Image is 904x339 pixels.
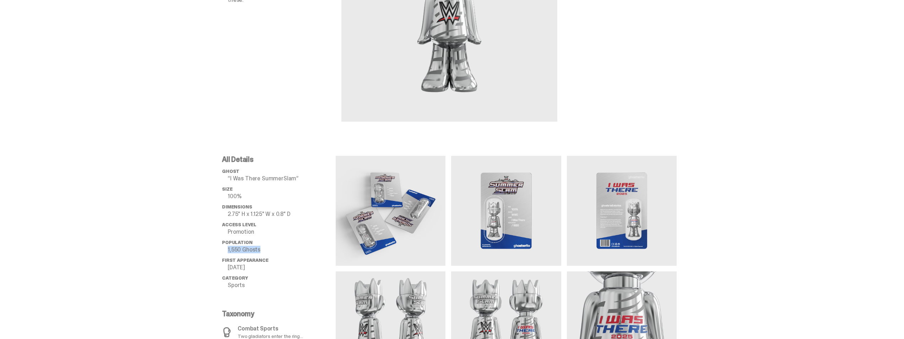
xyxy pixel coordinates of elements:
[228,247,336,253] p: 1,550 Ghosts
[451,156,561,266] img: media gallery image
[238,334,303,339] p: Two gladiators enter the ring...
[222,222,256,228] span: Access Level
[222,186,232,192] span: Size
[228,194,336,199] p: 100%
[222,257,268,263] span: First Appearance
[567,156,677,266] img: media gallery image
[222,168,239,174] span: ghost
[222,310,331,317] p: Taxonomy
[222,156,336,163] p: All Details
[222,204,252,210] span: Dimensions
[228,265,336,270] p: [DATE]
[238,326,303,332] p: Combat Sports
[228,176,336,181] p: “I Was There SummerSlam”
[336,156,445,266] img: media gallery image
[228,229,336,235] p: Promotion
[222,275,248,281] span: Category
[228,211,336,217] p: 2.75" H x 1.125" W x 0.8" D
[228,282,336,288] p: Sports
[222,239,252,245] span: Population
